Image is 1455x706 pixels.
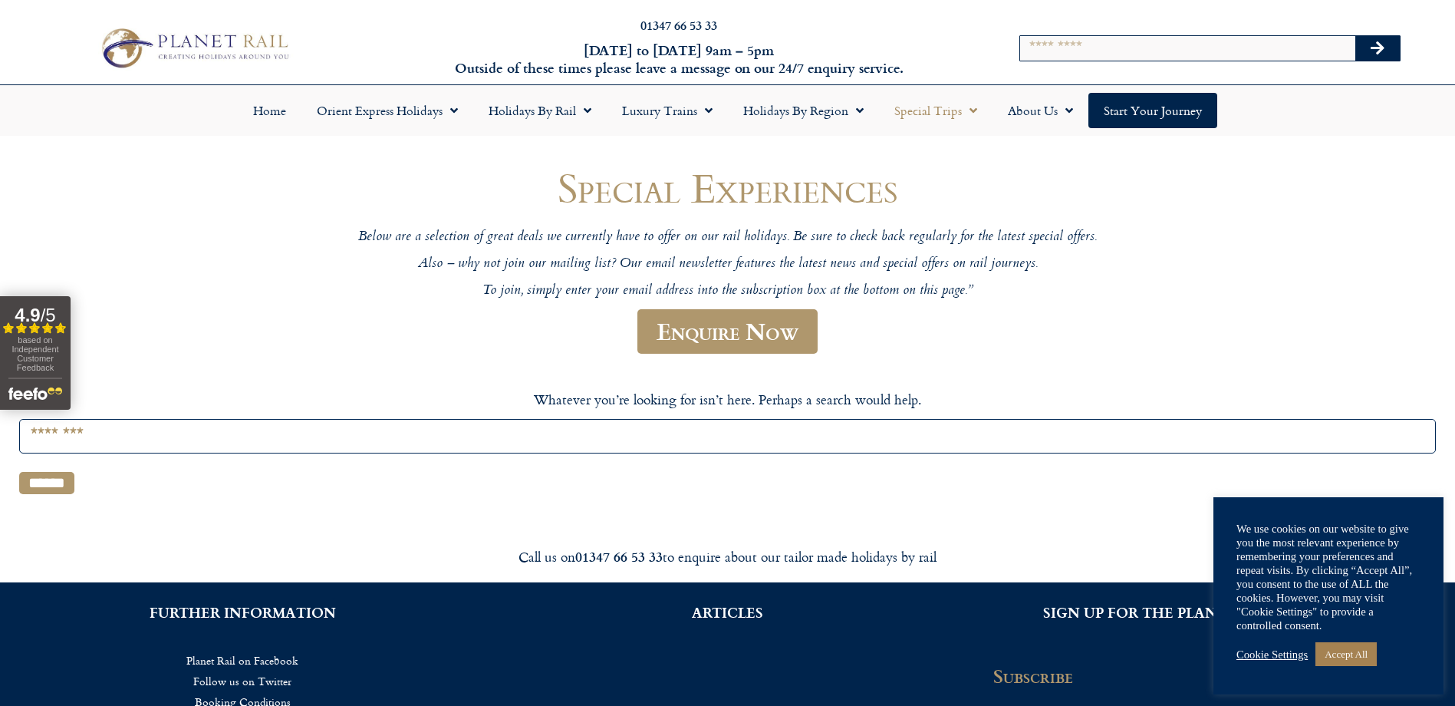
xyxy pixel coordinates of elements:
a: Holidays by Region [728,93,879,128]
a: Cookie Settings [1236,648,1308,661]
a: Planet Rail on Facebook [23,650,462,671]
div: We use cookies on our website to give you the most relevant experience by remembering your prefer... [1236,522,1420,632]
button: Search [1355,36,1400,61]
p: To join, simply enter your email address into the subscription box at the bottom on this page.” [268,282,1188,300]
h2: Subscribe [993,665,1231,687]
nav: Menu [8,93,1447,128]
p: Whatever you’re looking for isn’t here. Perhaps a search would help. [19,390,1436,410]
a: Luxury Trains [607,93,728,128]
a: Start your Journey [1088,93,1217,128]
h1: Special Experiences [268,165,1188,210]
a: 01347 66 53 33 [640,16,717,34]
h2: SIGN UP FOR THE PLANET RAIL NEWSLETTER [993,605,1432,619]
a: Holidays by Rail [473,93,607,128]
strong: 01347 66 53 33 [575,546,663,566]
a: Special Trips [879,93,992,128]
a: About Us [992,93,1088,128]
a: Orient Express Holidays [301,93,473,128]
p: Below are a selection of great deals we currently have to offer on our rail holidays. Be sure to ... [268,229,1188,246]
h6: [DATE] to [DATE] 9am – 5pm Outside of these times please leave a message on our 24/7 enquiry serv... [392,41,966,78]
a: Enquire Now [637,309,818,355]
img: Planet Rail Train Holidays Logo [94,24,294,73]
h2: FURTHER INFORMATION [23,605,462,619]
p: Also – why not join our mailing list? Our email newsletter features the latest news and special o... [268,256,1188,273]
a: Home [238,93,301,128]
a: Follow us on Twitter [23,671,462,691]
a: Accept All [1315,642,1377,666]
div: Call us on to enquire about our tailor made holidays by rail [298,548,1157,566]
h2: ARTICLES [508,605,946,619]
